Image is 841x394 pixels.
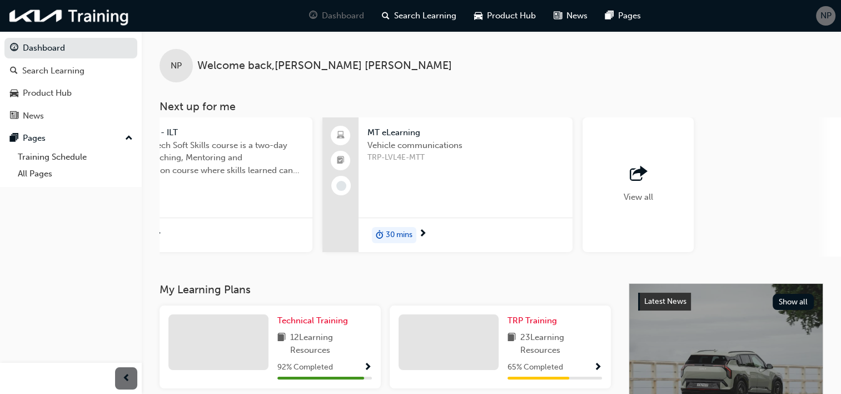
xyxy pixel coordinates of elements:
[13,165,137,183] a: All Pages
[300,4,373,27] a: guage-iconDashboard
[605,9,614,23] span: pages-icon
[337,129,345,143] span: laptop-icon
[583,117,833,257] button: View all
[594,363,602,373] span: Show Progress
[10,88,18,98] span: car-icon
[382,9,390,23] span: search-icon
[630,166,646,182] span: outbound-icon
[507,331,516,356] span: book-icon
[474,9,482,23] span: car-icon
[4,128,137,149] button: Pages
[23,110,44,122] div: News
[10,111,18,121] span: news-icon
[336,181,346,191] span: learningRecordVerb_NONE-icon
[596,4,650,27] a: pages-iconPages
[6,4,133,27] img: kia-training
[376,228,384,243] span: duration-icon
[10,134,18,144] span: pages-icon
[277,331,286,356] span: book-icon
[419,229,427,239] span: next-icon
[594,361,602,375] button: Show Progress
[520,331,602,356] span: 23 Learning Resources
[507,361,563,374] span: 65 % Completed
[22,65,84,77] div: Search Learning
[107,176,303,189] span: TRP-LVL4-MTS
[4,106,137,126] a: News
[4,83,137,104] a: Product Hub
[367,139,564,152] span: Vehicle communications
[386,229,412,242] span: 30 mins
[142,100,841,113] h3: Next up for me
[566,9,588,22] span: News
[367,126,564,139] span: MT eLearning
[394,9,456,22] span: Search Learning
[107,126,303,139] span: MT Soft Skills - ILT
[487,9,536,22] span: Product Hub
[125,131,133,146] span: up-icon
[171,60,182,72] span: NP
[4,61,137,81] a: Search Learning
[4,36,137,128] button: DashboardSearch LearningProduct HubNews
[277,316,348,326] span: Technical Training
[62,117,312,252] a: MT Soft Skills - ILTThe Master Tech Soft Skills course is a two-day intensive Coaching, Mentoring...
[322,9,364,22] span: Dashboard
[545,4,596,27] a: news-iconNews
[618,9,641,22] span: Pages
[160,283,611,296] h3: My Learning Plans
[820,9,832,22] span: NP
[197,60,452,72] span: Welcome back , [PERSON_NAME] [PERSON_NAME]
[373,4,465,27] a: search-iconSearch Learning
[638,293,814,311] a: Latest NewsShow all
[23,87,72,100] div: Product Hub
[322,117,573,252] a: MT eLearningVehicle communicationsTRP-LVL4E-MTTduration-icon30 mins
[277,361,333,374] span: 92 % Completed
[507,316,557,326] span: TRP Training
[290,331,372,356] span: 12 Learning Resources
[23,132,46,145] div: Pages
[364,361,372,375] button: Show Progress
[465,4,545,27] a: car-iconProduct Hub
[644,297,686,306] span: Latest News
[337,154,345,168] span: booktick-icon
[624,192,653,202] span: View all
[367,151,564,164] span: TRP-LVL4E-MTT
[10,43,18,53] span: guage-icon
[507,314,561,327] a: TRP Training
[554,9,562,23] span: news-icon
[309,9,317,23] span: guage-icon
[364,363,372,373] span: Show Progress
[10,66,18,76] span: search-icon
[13,149,137,166] a: Training Schedule
[107,139,303,177] span: The Master Tech Soft Skills course is a two-day intensive Coaching, Mentoring and Communication c...
[277,314,352,327] a: Technical Training
[4,38,137,58] a: Dashboard
[122,372,131,386] span: prev-icon
[816,6,835,26] button: NP
[773,294,814,310] button: Show all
